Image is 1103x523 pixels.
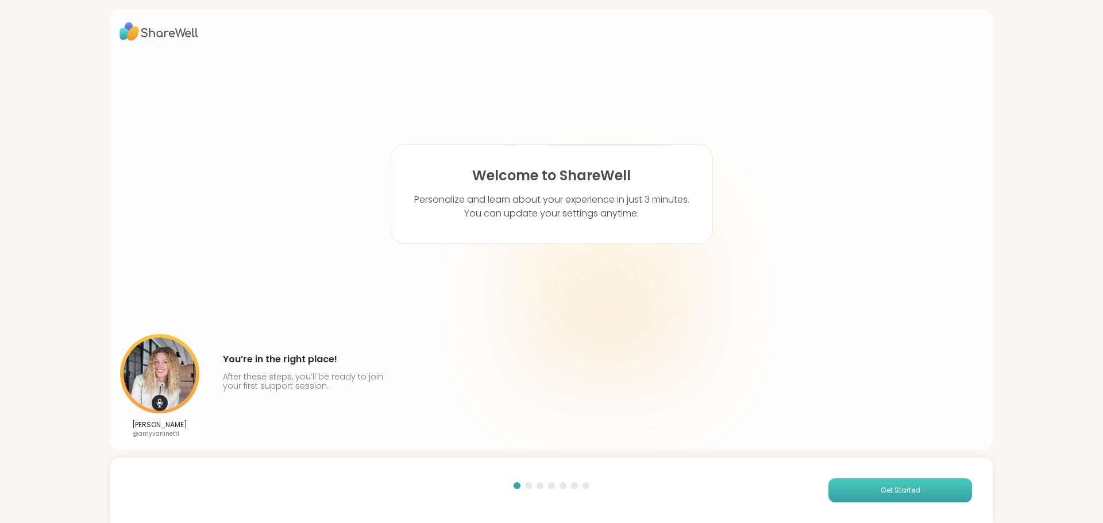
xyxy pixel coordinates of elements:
p: After these steps, you’ll be ready to join your first support session. [223,372,388,390]
p: Personalize and learn about your experience in just 3 minutes. You can update your settings anytime. [414,193,689,220]
h4: You’re in the right place! [223,350,388,369]
span: Get Started [881,485,920,495]
p: [PERSON_NAME] [132,420,187,429]
p: @amyvaninetti [132,429,187,438]
img: User image [120,334,199,413]
img: mic icon [152,395,168,411]
img: ShareWell Logo [119,18,198,45]
h1: Welcome to ShareWell [472,168,631,184]
button: Get Started [828,478,972,502]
